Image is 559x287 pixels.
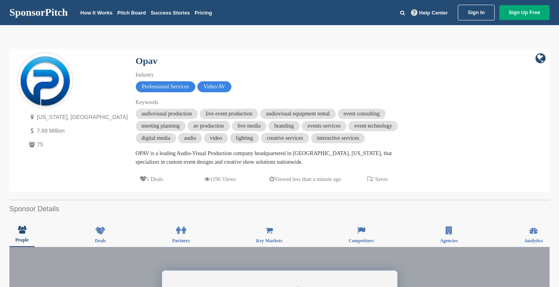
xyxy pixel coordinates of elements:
a: Pricing [195,10,212,16]
a: company link [535,53,546,64]
a: Sign Up Free [499,5,550,20]
p: Viewed less than a minute ago [269,174,341,184]
span: event consulting [338,109,386,119]
span: Analytics [524,238,543,243]
span: event technology [348,121,398,131]
div: Keywords [136,98,410,107]
span: Deals [95,238,106,243]
img: Sponsorpitch & Opav [18,53,73,108]
p: 2 Saves [367,174,388,184]
span: Partners [172,238,190,243]
span: lighting [230,133,259,143]
a: Help Center [410,8,450,17]
span: Key Markets [256,238,282,243]
span: av production [188,121,229,131]
p: 7.89 Million [27,126,128,136]
span: Professional Services [136,81,195,92]
div: OPAV is a leading Audio-Visual Production company headquartered in [GEOGRAPHIC_DATA], [US_STATE],... [136,149,410,166]
span: People [15,238,29,242]
a: SponsorPitch [9,7,68,18]
a: How It Works [80,10,113,16]
span: branding [268,121,300,131]
a: Opav [136,56,158,66]
span: audio [178,133,202,143]
a: Success Stories [151,10,190,16]
span: events services [302,121,346,131]
a: Pitch Board [117,10,146,16]
span: digital media [136,133,176,143]
a: Sign In [458,5,494,20]
span: audiovisual equipment rental [260,109,336,119]
span: Agencies [440,238,458,243]
span: live event production [200,109,258,119]
span: audiovisual production [136,109,198,119]
div: Industry [136,71,410,79]
span: creative services [261,133,309,143]
p: [US_STATE], [GEOGRAPHIC_DATA] [27,112,128,122]
span: interactive services [311,133,365,143]
span: meeting planning [136,121,186,131]
span: Competitors [349,238,374,243]
p: 75 [27,140,128,150]
span: live media [232,121,267,131]
span: Video/AV [197,81,232,92]
p: 1 Deals [140,174,163,184]
span: video [204,133,228,143]
p: 1196 Views [204,174,236,184]
h2: Sponsor Details [9,204,550,214]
